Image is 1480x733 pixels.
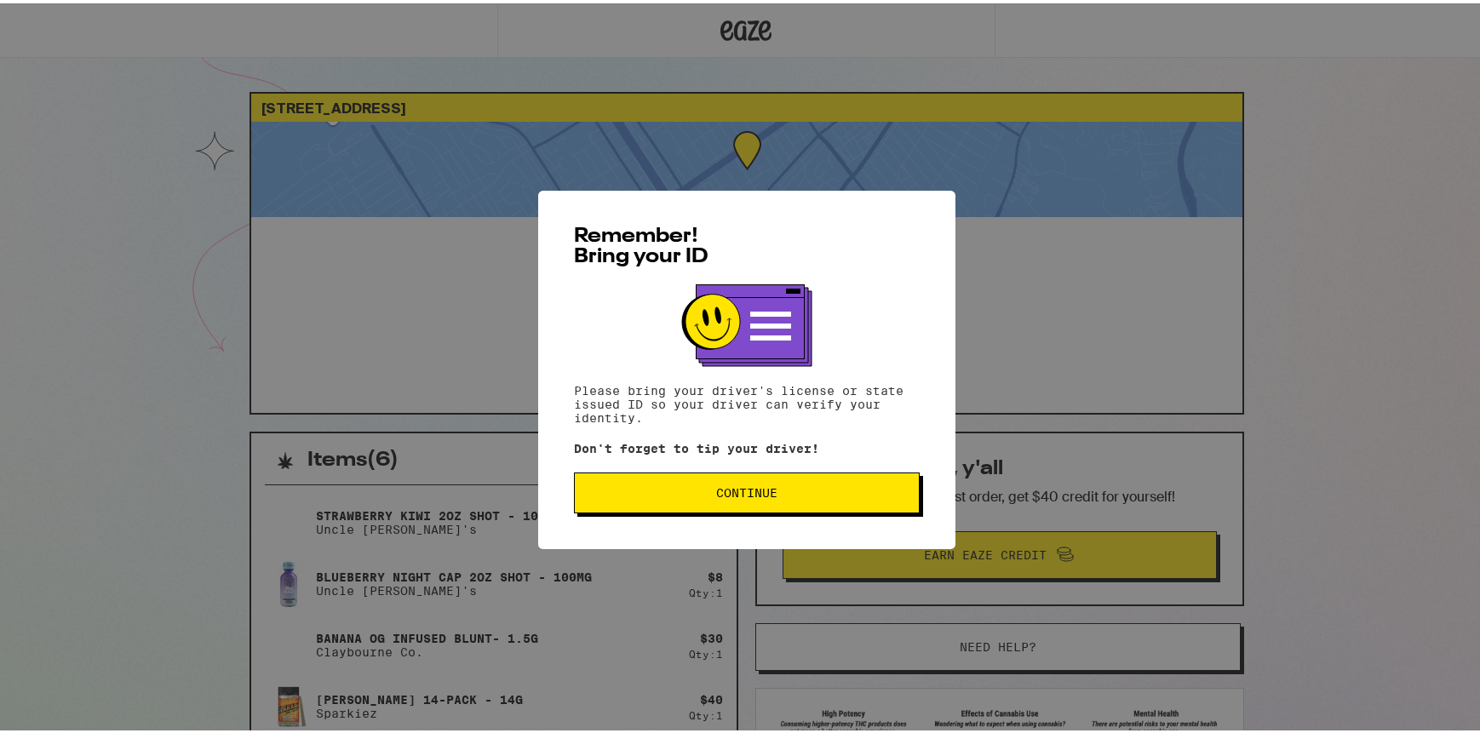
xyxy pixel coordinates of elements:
p: Please bring your driver's license or state issued ID so your driver can verify your identity. [574,381,920,421]
span: Remember! Bring your ID [574,223,708,264]
span: Hi. Need any help? [10,12,123,26]
p: Don't forget to tip your driver! [574,438,920,452]
button: Continue [574,469,920,510]
span: Continue [716,484,777,495]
